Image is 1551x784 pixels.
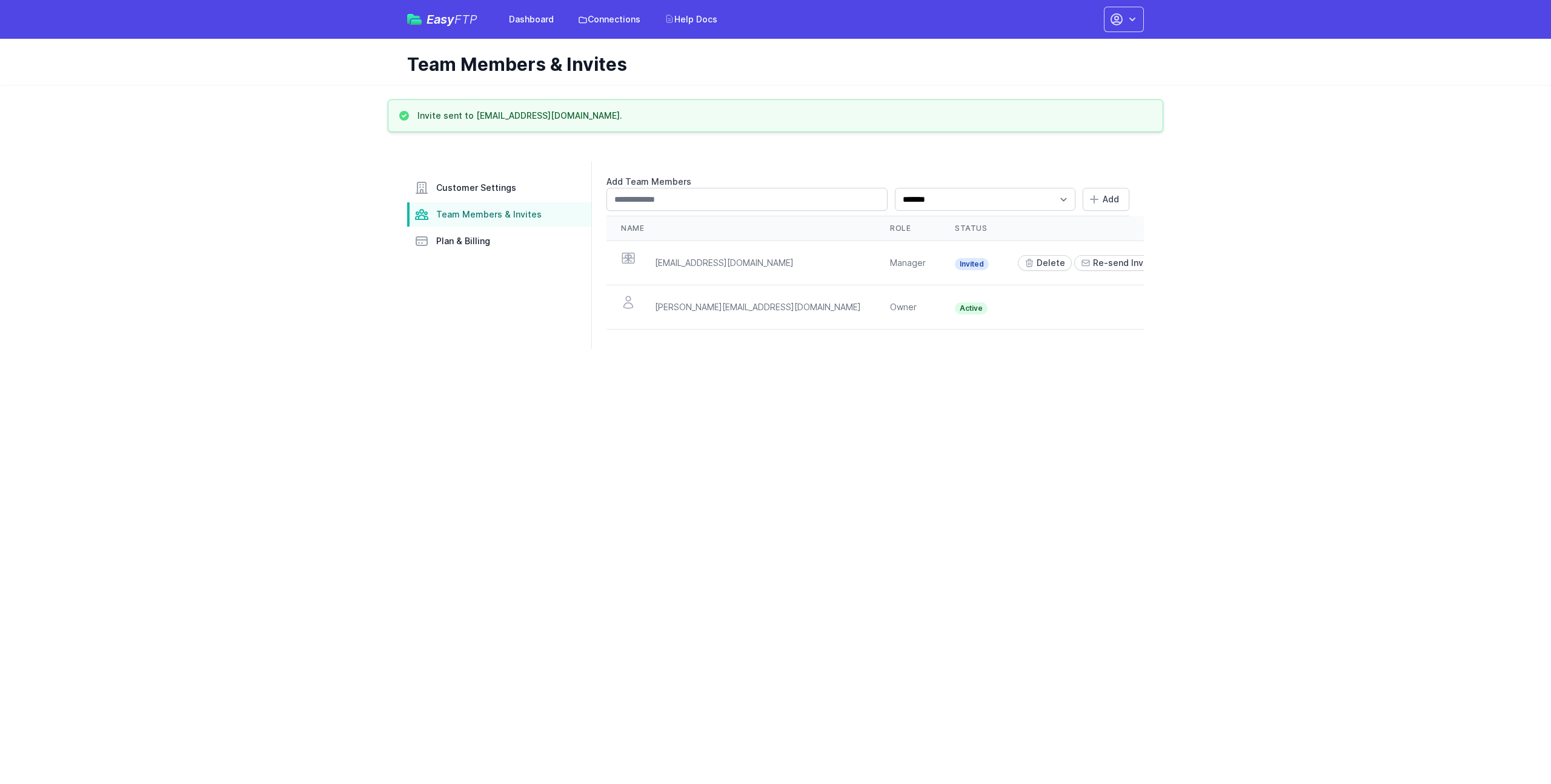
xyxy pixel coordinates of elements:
span: Add [1103,193,1119,205]
span: Customer Settings [436,182,516,194]
label: Add Team Members [606,176,1129,188]
a: Delete [1018,255,1072,271]
div: [EMAIL_ADDRESS][DOMAIN_NAME] [655,257,794,269]
a: Help Docs [657,8,725,30]
h1: Team Members & Invites [407,53,1134,75]
span: Active [955,302,988,314]
th: Status [940,216,1003,241]
a: EasyFTP [407,13,477,25]
a: Plan & Billing [407,229,591,253]
span: FTP [454,12,477,27]
img: easyftp_logo.png [407,14,422,25]
th: Role [875,216,940,241]
td: Manager [875,241,940,285]
th: Name [606,216,875,241]
div: [PERSON_NAME][EMAIL_ADDRESS][DOMAIN_NAME] [655,301,861,313]
a: Team Members & Invites [407,202,591,227]
span: Easy [427,13,477,25]
h3: Invite sent to [EMAIL_ADDRESS][DOMAIN_NAME]. [417,110,622,122]
span: Invited [955,258,989,270]
a: Customer Settings [407,176,591,200]
span: Team Members & Invites [436,208,542,221]
button: Add [1083,188,1129,211]
a: Connections [571,8,648,30]
a: Re-send Invite [1074,255,1161,271]
span: Plan & Billing [436,235,490,247]
td: Owner [875,285,940,330]
a: Dashboard [502,8,561,30]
